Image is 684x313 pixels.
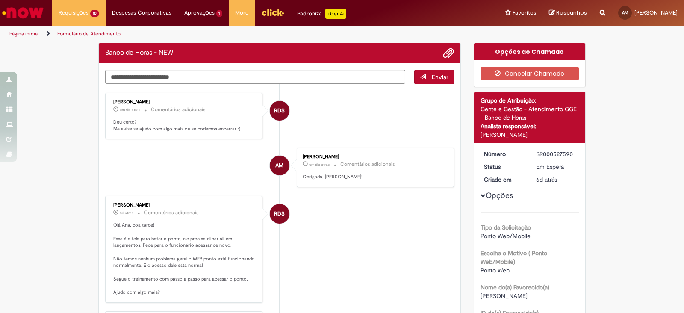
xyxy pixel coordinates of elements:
[144,209,199,216] small: Comentários adicionais
[325,9,346,19] p: +GenAi
[481,232,531,240] span: Ponto Web/Mobile
[120,107,140,112] time: 27/08/2025 10:01:33
[481,266,510,274] span: Ponto Web
[634,9,678,16] span: [PERSON_NAME]
[481,105,579,122] div: Gente e Gestão - Atendimento GGE - Banco de Horas
[1,4,45,21] img: ServiceNow
[478,162,530,171] dt: Status
[270,156,289,175] div: Ana Laura Bastos Machado
[59,9,88,17] span: Requisições
[513,9,536,17] span: Favoritos
[113,100,256,105] div: [PERSON_NAME]
[261,6,284,19] img: click_logo_yellow_360x200.png
[309,162,330,167] span: um dia atrás
[536,162,576,171] div: Em Espera
[481,249,547,266] b: Escolha o Motivo ( Ponto Web/Mobile)
[113,222,256,296] p: Olá Ana, boa tarde! Essa á a tela para bater o ponto, ele precisa clicar ali em lançamentos. Pede...
[151,106,206,113] small: Comentários adicionais
[478,150,530,158] dt: Número
[216,10,223,17] span: 1
[474,43,586,60] div: Opções do Chamado
[478,175,530,184] dt: Criado em
[105,70,405,84] textarea: Digite sua mensagem aqui...
[120,107,140,112] span: um dia atrás
[536,175,576,184] div: 22/08/2025 14:05:57
[481,122,579,130] div: Analista responsável:
[270,101,289,121] div: Raquel De Souza
[297,9,346,19] div: Padroniza
[481,96,579,105] div: Grupo de Atribuição:
[274,204,285,224] span: RDS
[113,119,256,132] p: Deu certo? Me avise se ajudo com algo mais ou se podemos encerrar :)
[481,292,528,300] span: [PERSON_NAME]
[414,70,454,84] button: Enviar
[274,100,285,121] span: RDS
[184,9,215,17] span: Aprovações
[481,283,549,291] b: Nome do(a) Favorecido(a)
[105,49,173,57] h2: Banco de Horas - NEW Histórico de tíquete
[303,174,445,180] p: Obrigada, [PERSON_NAME]!
[120,210,133,216] time: 25/08/2025 17:48:03
[481,224,531,231] b: Tipo da Solicitação
[536,176,557,183] time: 22/08/2025 14:05:57
[309,162,330,167] time: 27/08/2025 09:31:38
[556,9,587,17] span: Rascunhos
[270,204,289,224] div: Raquel De Souza
[443,47,454,59] button: Adicionar anexos
[549,9,587,17] a: Rascunhos
[303,154,445,159] div: [PERSON_NAME]
[622,10,628,15] span: AM
[112,9,171,17] span: Despesas Corporativas
[432,73,448,81] span: Enviar
[6,26,450,42] ul: Trilhas de página
[57,30,121,37] a: Formulário de Atendimento
[481,67,579,80] button: Cancelar Chamado
[113,203,256,208] div: [PERSON_NAME]
[275,155,283,176] span: AM
[536,176,557,183] span: 6d atrás
[120,210,133,216] span: 3d atrás
[481,130,579,139] div: [PERSON_NAME]
[340,161,395,168] small: Comentários adicionais
[90,10,99,17] span: 10
[235,9,248,17] span: More
[536,150,576,158] div: SR000527590
[9,30,39,37] a: Página inicial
